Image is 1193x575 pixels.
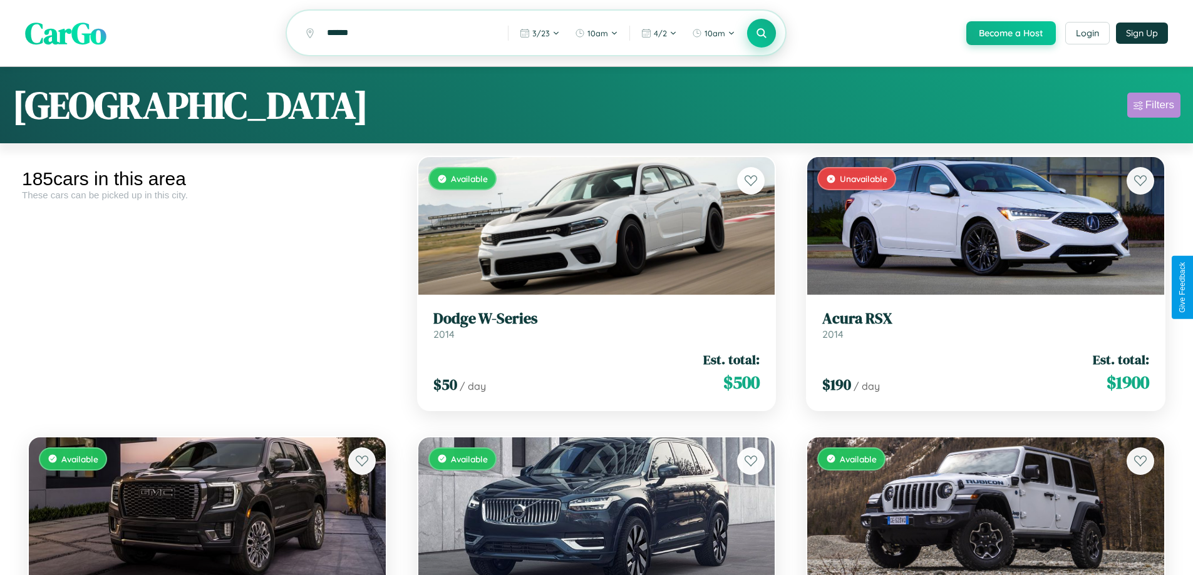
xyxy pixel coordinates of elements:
span: Est. total: [1093,350,1149,369]
span: / day [460,380,486,392]
h3: Acura RSX [822,310,1149,328]
div: Give Feedback [1178,262,1187,313]
span: 3 / 23 [532,28,550,38]
span: Unavailable [840,173,887,184]
span: Available [451,173,488,184]
div: These cars can be picked up in this city. [22,190,393,200]
span: Available [840,454,877,464]
span: / day [854,380,880,392]
span: 2014 [822,328,844,340]
span: $ 500 [723,370,760,395]
button: Become a Host [966,21,1056,45]
button: Login [1065,22,1110,44]
span: Available [61,454,98,464]
span: $ 1900 [1107,370,1149,395]
div: 185 cars in this area [22,168,393,190]
button: 10am [686,23,741,43]
div: Filters [1145,99,1174,111]
span: $ 190 [822,374,851,395]
h3: Dodge W-Series [433,310,760,328]
h1: [GEOGRAPHIC_DATA] [13,79,368,131]
span: 4 / 2 [654,28,667,38]
span: Available [451,454,488,464]
span: Est. total: [703,350,760,369]
a: Acura RSX2014 [822,310,1149,340]
span: 10am [705,28,725,38]
span: CarGo [25,13,106,54]
span: 10am [587,28,608,38]
button: Filters [1127,93,1180,118]
button: Sign Up [1116,23,1168,44]
a: Dodge W-Series2014 [433,310,760,340]
span: $ 50 [433,374,457,395]
span: 2014 [433,328,455,340]
button: 3/23 [514,23,566,43]
button: 4/2 [635,23,683,43]
button: 10am [569,23,624,43]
